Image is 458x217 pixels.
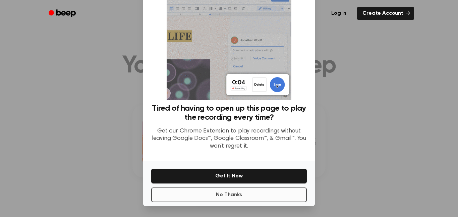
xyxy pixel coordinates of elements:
[151,187,307,202] button: No Thanks
[44,7,82,20] a: Beep
[151,127,307,150] p: Get our Chrome Extension to play recordings without leaving Google Docs™, Google Classroom™, & Gm...
[357,7,414,20] a: Create Account
[151,169,307,183] button: Get It Now
[325,6,353,21] a: Log in
[151,104,307,122] h3: Tired of having to open up this page to play the recording every time?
